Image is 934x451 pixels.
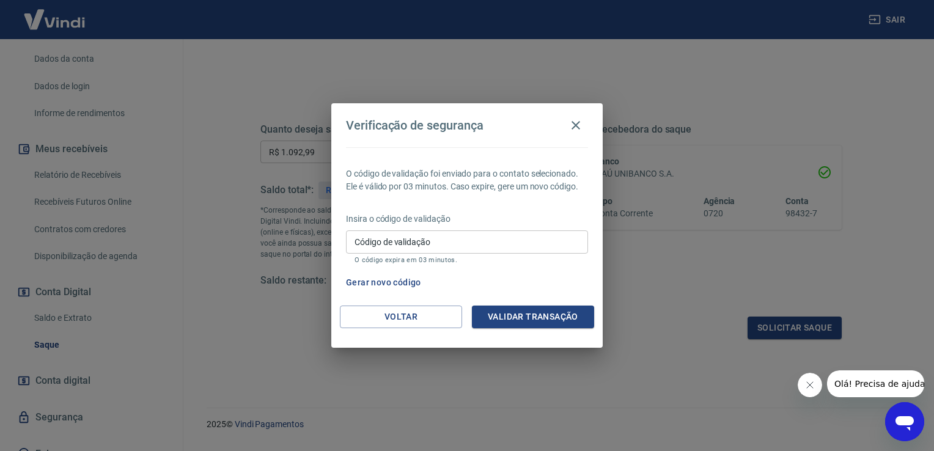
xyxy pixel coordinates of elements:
p: Insira o código de validação [346,213,588,226]
p: O código de validação foi enviado para o contato selecionado. Ele é válido por 03 minutos. Caso e... [346,167,588,193]
iframe: Botão para abrir a janela de mensagens [885,402,924,441]
iframe: Mensagem da empresa [827,370,924,397]
p: O código expira em 03 minutos. [355,256,579,264]
button: Gerar novo código [341,271,426,294]
button: Validar transação [472,306,594,328]
button: Voltar [340,306,462,328]
span: Olá! Precisa de ajuda? [7,9,103,18]
h4: Verificação de segurança [346,118,484,133]
iframe: Fechar mensagem [798,373,822,397]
